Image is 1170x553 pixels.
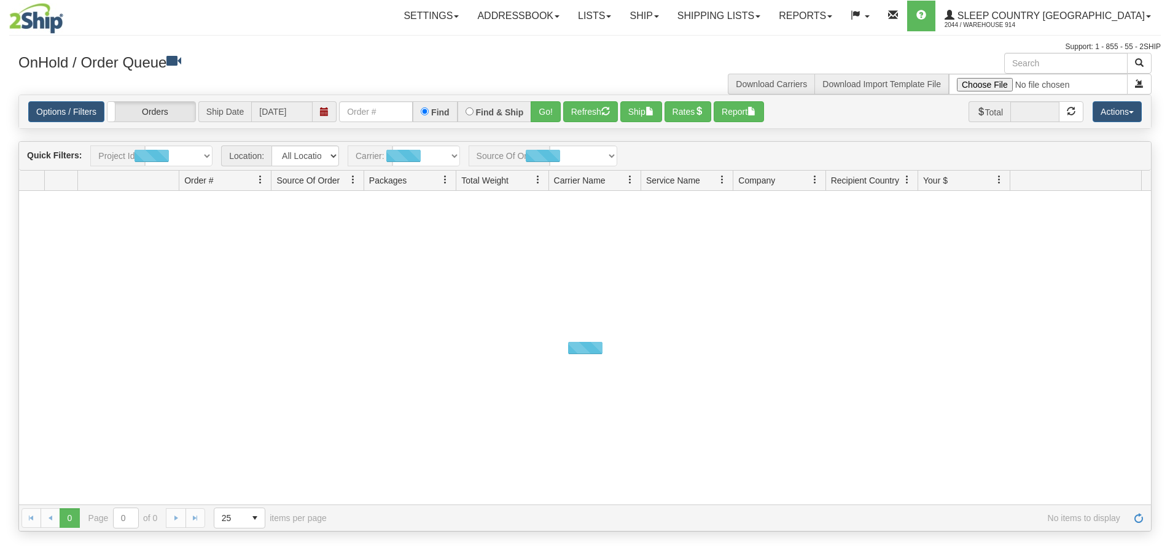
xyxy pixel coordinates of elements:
a: Your $ filter column settings [989,169,1010,190]
input: Import [949,74,1128,95]
label: Quick Filters: [27,149,82,161]
span: Page sizes drop down [214,508,265,528]
span: Service Name [646,174,700,187]
img: logo2044.jpg [9,3,63,34]
a: Addressbook [468,1,569,31]
span: Recipient Country [831,174,899,187]
span: Order # [184,174,213,187]
span: Packages [369,174,407,187]
a: Lists [569,1,620,31]
a: Download Import Template File [822,79,941,89]
button: Actions [1093,101,1142,122]
div: Support: 1 - 855 - 55 - 2SHIP [9,42,1161,52]
a: Order # filter column settings [250,169,271,190]
span: items per page [214,508,327,528]
span: Ship Date [198,101,251,122]
span: Sleep Country [GEOGRAPHIC_DATA] [954,10,1145,21]
a: Company filter column settings [805,169,825,190]
button: Refresh [563,101,618,122]
div: grid toolbar [19,142,1151,171]
button: Search [1127,53,1152,74]
span: Page 0 [60,508,79,528]
a: Total Weight filter column settings [528,169,548,190]
a: Refresh [1129,508,1149,528]
input: Search [1004,53,1128,74]
a: Ship [620,1,668,31]
span: No items to display [344,513,1120,523]
span: Company [738,174,775,187]
span: Your $ [923,174,948,187]
a: Service Name filter column settings [712,169,733,190]
a: Source Of Order filter column settings [343,169,364,190]
a: Download Carriers [736,79,807,89]
label: Find & Ship [476,108,524,117]
label: Find [431,108,450,117]
input: Order # [339,101,413,122]
span: Page of 0 [88,508,158,528]
span: 2044 / Warehouse 914 [945,19,1037,31]
a: Reports [770,1,841,31]
button: Report [714,101,764,122]
a: Shipping lists [668,1,770,31]
a: Recipient Country filter column settings [897,169,918,190]
a: Packages filter column settings [435,169,456,190]
a: Options / Filters [28,101,104,122]
span: Source Of Order [276,174,340,187]
h3: OnHold / Order Queue [18,53,576,71]
a: Sleep Country [GEOGRAPHIC_DATA] 2044 / Warehouse 914 [935,1,1160,31]
button: Go! [531,101,561,122]
span: Total Weight [461,174,509,187]
a: Settings [394,1,468,31]
span: Total [969,101,1011,122]
label: Orders [107,102,195,122]
span: 25 [222,512,238,524]
span: select [245,508,265,528]
a: Carrier Name filter column settings [620,169,641,190]
button: Rates [665,101,712,122]
button: Ship [620,101,662,122]
span: Carrier Name [554,174,606,187]
span: Location: [221,145,271,166]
